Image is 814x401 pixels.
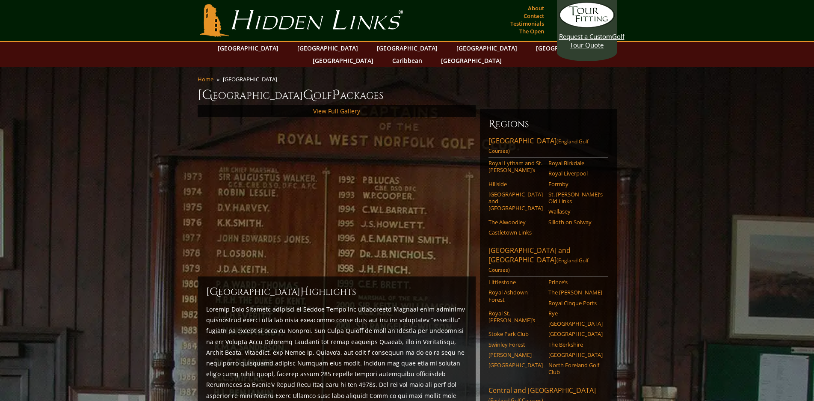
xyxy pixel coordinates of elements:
[548,289,603,296] a: The [PERSON_NAME]
[548,300,603,306] a: Royal Cinque Ports
[532,42,601,54] a: [GEOGRAPHIC_DATA]
[559,2,615,49] a: Request a CustomGolf Tour Quote
[213,42,283,54] a: [GEOGRAPHIC_DATA]
[548,310,603,317] a: Rye
[437,54,506,67] a: [GEOGRAPHIC_DATA]
[313,107,360,115] a: View Full Gallery
[488,117,608,131] h6: Regions
[548,160,603,166] a: Royal Birkdale
[548,330,603,337] a: [GEOGRAPHIC_DATA]
[303,86,314,104] span: G
[488,362,543,368] a: [GEOGRAPHIC_DATA]
[452,42,521,54] a: [GEOGRAPHIC_DATA]
[548,362,603,376] a: North Foreland Golf Club
[548,351,603,358] a: [GEOGRAPHIC_DATA]
[206,285,467,299] h2: [GEOGRAPHIC_DATA] ighlights
[548,170,603,177] a: Royal Liverpool
[488,330,543,337] a: Stoke Park Club
[488,246,608,276] a: [GEOGRAPHIC_DATA] and [GEOGRAPHIC_DATA](England Golf Courses)
[488,229,543,236] a: Castletown Links
[488,191,543,212] a: [GEOGRAPHIC_DATA] and [GEOGRAPHIC_DATA]
[488,138,589,154] span: (England Golf Courses)
[332,86,340,104] span: P
[223,75,281,83] li: [GEOGRAPHIC_DATA]
[488,279,543,285] a: Littlestone
[517,25,546,37] a: The Open
[488,257,589,273] span: (England Golf Courses)
[488,351,543,358] a: [PERSON_NAME]
[526,2,546,14] a: About
[548,181,603,187] a: Formby
[198,86,617,104] h1: [GEOGRAPHIC_DATA] olf ackages
[373,42,442,54] a: [GEOGRAPHIC_DATA]
[198,75,213,83] a: Home
[548,320,603,327] a: [GEOGRAPHIC_DATA]
[293,42,362,54] a: [GEOGRAPHIC_DATA]
[548,341,603,348] a: The Berkshire
[548,219,603,226] a: Silloth on Solway
[508,18,546,30] a: Testimonials
[548,191,603,205] a: St. [PERSON_NAME]’s Old Links
[388,54,426,67] a: Caribbean
[521,10,546,22] a: Contact
[488,136,608,157] a: [GEOGRAPHIC_DATA](England Golf Courses)
[548,208,603,215] a: Wallasey
[548,279,603,285] a: Prince’s
[488,160,543,174] a: Royal Lytham and St. [PERSON_NAME]’s
[308,54,378,67] a: [GEOGRAPHIC_DATA]
[488,310,543,324] a: Royal St. [PERSON_NAME]’s
[488,181,543,187] a: Hillside
[559,32,612,41] span: Request a Custom
[488,219,543,226] a: The Alwoodley
[488,341,543,348] a: Swinley Forest
[300,285,309,299] span: H
[488,289,543,303] a: Royal Ashdown Forest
